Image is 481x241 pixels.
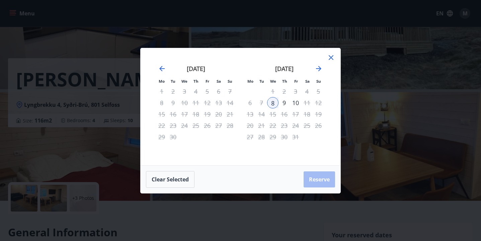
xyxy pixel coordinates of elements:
td: Not available. Wednesday, October 1, 2025 [267,86,278,97]
td: Not available. Sunday, October 5, 2025 [313,86,324,97]
td: Not available. Monday, September 22, 2025 [156,120,167,131]
div: Calendar [149,56,332,157]
td: Not available. Wednesday, September 24, 2025 [179,120,190,131]
small: Sa [305,79,310,84]
small: Sa [217,79,221,84]
td: Not available. Monday, October 13, 2025 [244,108,256,120]
td: Not available. Tuesday, September 2, 2025 [167,86,179,97]
td: Not available. Wednesday, September 3, 2025 [179,86,190,97]
td: Not available. Saturday, September 6, 2025 [213,86,224,97]
div: Move backward to switch to the previous month. [158,65,166,73]
td: Not available. Sunday, October 12, 2025 [313,97,324,108]
div: Only check out available [290,86,301,97]
div: Only check in available [267,97,278,108]
td: Not available. Monday, October 27, 2025 [244,131,256,143]
td: Not available. Sunday, October 19, 2025 [313,108,324,120]
td: Not available. Saturday, September 27, 2025 [213,120,224,131]
td: Not available. Monday, September 15, 2025 [156,108,167,120]
td: Selected as start date. Wednesday, October 8, 2025 [267,97,278,108]
small: Th [282,79,287,84]
td: Not available. Tuesday, September 9, 2025 [167,97,179,108]
td: Not available. Thursday, September 4, 2025 [190,86,202,97]
td: Not available. Sunday, September 7, 2025 [224,86,236,97]
small: We [181,79,187,84]
td: Not available. Friday, October 17, 2025 [290,108,301,120]
td: Not available. Tuesday, October 14, 2025 [256,108,267,120]
td: Not available. Tuesday, October 28, 2025 [256,131,267,143]
td: Not available. Monday, September 1, 2025 [156,86,167,97]
small: Su [316,79,321,84]
div: Only check out available [278,120,290,131]
td: Not available. Saturday, October 18, 2025 [301,108,313,120]
td: Not available. Tuesday, October 7, 2025 [256,97,267,108]
td: Not available. Monday, October 6, 2025 [244,97,256,108]
td: Not available. Wednesday, October 15, 2025 [267,108,278,120]
td: Not available. Saturday, October 11, 2025 [301,97,313,108]
td: Not available. Thursday, September 11, 2025 [190,97,202,108]
button: Clear selected [146,171,194,188]
small: Tu [171,79,175,84]
td: Not available. Sunday, October 26, 2025 [313,120,324,131]
td: Not available. Wednesday, October 22, 2025 [267,120,278,131]
strong: [DATE] [275,65,294,73]
div: 9 [278,97,290,108]
td: Not available. Saturday, September 13, 2025 [213,97,224,108]
td: Not available. Friday, September 26, 2025 [202,120,213,131]
td: Not available. Thursday, October 2, 2025 [278,86,290,97]
td: Not available. Tuesday, September 16, 2025 [167,108,179,120]
td: Not available. Sunday, September 28, 2025 [224,120,236,131]
small: Su [228,79,232,84]
td: Not available. Friday, September 12, 2025 [202,97,213,108]
td: Not available. Saturday, October 25, 2025 [301,120,313,131]
td: Not available. Monday, September 29, 2025 [156,131,167,143]
td: Not available. Thursday, October 16, 2025 [278,108,290,120]
div: Only check out available [290,97,301,108]
td: Not available. Monday, October 20, 2025 [244,120,256,131]
div: Only check out available [167,108,179,120]
strong: [DATE] [187,65,205,73]
td: Not available. Tuesday, September 23, 2025 [167,120,179,131]
td: Not available. Friday, September 5, 2025 [202,86,213,97]
small: Fr [294,79,298,84]
small: Mo [247,79,253,84]
td: Not available. Wednesday, September 10, 2025 [179,97,190,108]
td: Not available. Sunday, September 14, 2025 [224,97,236,108]
td: Not available. Saturday, October 4, 2025 [301,86,313,97]
td: Choose Thursday, October 9, 2025 as your check-out date. It’s available. [278,97,290,108]
td: Not available. Friday, October 31, 2025 [290,131,301,143]
div: Only check out available [290,108,301,120]
small: Th [193,79,198,84]
td: Not available. Thursday, October 23, 2025 [278,120,290,131]
td: Not available. Friday, October 3, 2025 [290,86,301,97]
small: Mo [159,79,165,84]
td: Not available. Monday, September 8, 2025 [156,97,167,108]
td: Not available. Thursday, September 18, 2025 [190,108,202,120]
td: Not available. Sunday, September 21, 2025 [224,108,236,120]
div: Move forward to switch to the next month. [315,65,323,73]
td: Not available. Wednesday, September 17, 2025 [179,108,190,120]
small: Tu [259,79,264,84]
small: We [270,79,276,84]
td: Not available. Saturday, September 20, 2025 [213,108,224,120]
td: Not available. Thursday, October 30, 2025 [278,131,290,143]
td: Not available. Tuesday, September 30, 2025 [167,131,179,143]
td: Not available. Friday, October 24, 2025 [290,120,301,131]
td: Not available. Friday, September 19, 2025 [202,108,213,120]
td: Choose Friday, October 10, 2025 as your check-out date. It’s available. [290,97,301,108]
td: Not available. Thursday, September 25, 2025 [190,120,202,131]
small: Fr [206,79,209,84]
td: Not available. Tuesday, October 21, 2025 [256,120,267,131]
td: Not available. Wednesday, October 29, 2025 [267,131,278,143]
